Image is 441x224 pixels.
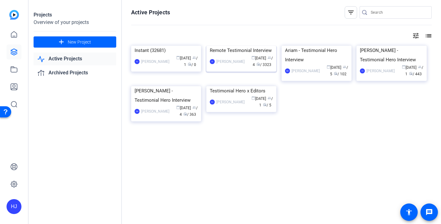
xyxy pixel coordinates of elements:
span: [DATE] [251,56,266,60]
span: / 0 [188,63,196,67]
span: group [192,105,196,109]
span: radio [263,103,267,106]
mat-icon: add [57,38,65,46]
span: [DATE] [176,56,191,60]
span: group [268,96,271,100]
div: [PERSON_NAME] [216,99,245,105]
mat-icon: message [425,208,433,216]
div: [PERSON_NAME] [141,108,169,114]
div: Overview of your projects [34,19,116,26]
span: calendar_today [251,56,255,59]
div: HJ [7,199,21,214]
input: Search [371,9,427,16]
div: SM [135,109,140,114]
a: Archived Projects [34,67,116,79]
span: calendar_today [176,56,180,59]
div: HJ [210,100,215,105]
span: calendar_today [402,65,406,69]
span: [DATE] [402,65,416,70]
span: radio [188,62,191,66]
span: / 102 [334,72,347,76]
span: [DATE] [176,106,191,110]
div: Ariam - Testimonial Hero Interview [285,46,348,64]
div: ID [210,59,215,64]
span: group [418,65,422,69]
div: Testimonial Hero x Editors [210,86,273,96]
span: / 4 [180,106,198,117]
div: [PERSON_NAME] [292,68,320,74]
span: group [268,56,271,59]
img: blue-gradient.svg [9,10,19,20]
span: radio [256,62,260,66]
div: [PERSON_NAME] [366,68,395,74]
span: [DATE] [327,65,341,70]
div: [PERSON_NAME] [216,58,245,65]
span: group [192,56,196,59]
div: [PERSON_NAME] [141,58,169,65]
span: / 443 [409,72,422,76]
span: [DATE] [251,96,266,101]
mat-icon: list [424,32,432,40]
span: New Project [68,39,91,45]
div: [PERSON_NAME] - Testimonial Hero Interview [360,46,423,64]
button: New Project [34,36,116,48]
span: / 3323 [256,63,271,67]
span: / 363 [183,112,196,117]
div: [PERSON_NAME] - Testimonial Hero Interview [135,86,198,105]
span: calendar_today [251,96,255,100]
span: group [343,65,347,69]
span: radio [409,72,413,75]
mat-icon: filter_list [347,9,355,16]
span: radio [183,112,187,116]
div: SM [285,68,290,73]
span: calendar_today [176,105,180,109]
div: Projects [34,11,116,19]
mat-icon: accessibility [405,208,413,216]
div: Remote Testimonial Interview [210,46,273,55]
h1: Active Projects [131,9,170,16]
span: / 5 [263,103,271,107]
div: HJ [360,68,365,73]
div: HJ [135,59,140,64]
span: radio [334,72,338,75]
div: Instant (32681) [135,46,198,55]
mat-icon: tune [412,32,420,40]
a: Active Projects [34,53,116,65]
span: calendar_today [327,65,330,69]
span: / 1 [259,96,273,107]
